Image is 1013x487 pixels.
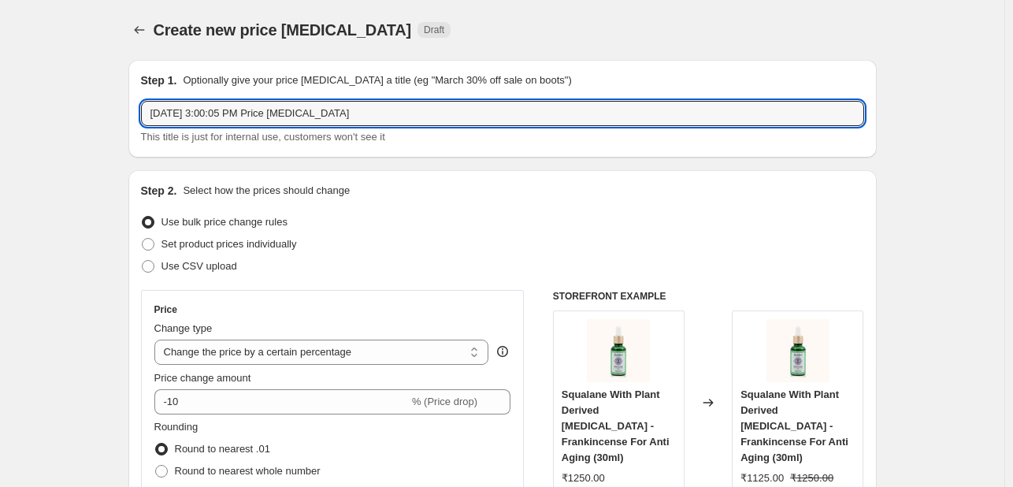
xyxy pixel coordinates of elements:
img: SqualaneWithPlantDerivedRetinol_80x.jpg [766,319,829,382]
span: Round to nearest whole number [175,465,321,477]
strike: ₹1250.00 [790,470,833,486]
span: Squalane With Plant Derived [MEDICAL_DATA] - Frankincense For Anti Aging (30ml) [740,388,848,463]
div: ₹1250.00 [562,470,605,486]
h2: Step 1. [141,72,177,88]
span: Use bulk price change rules [161,216,288,228]
span: Draft [424,24,444,36]
h6: STOREFRONT EXAMPLE [553,290,864,303]
h2: Step 2. [141,183,177,199]
h3: Price [154,303,177,316]
input: 30% off holiday sale [141,101,864,126]
span: Rounding [154,421,199,433]
span: Use CSV upload [161,260,237,272]
span: This title is just for internal use, customers won't see it [141,131,385,143]
div: ₹1125.00 [740,470,784,486]
span: Change type [154,322,213,334]
span: Squalane With Plant Derived [MEDICAL_DATA] - Frankincense For Anti Aging (30ml) [562,388,670,463]
span: Set product prices individually [161,238,297,250]
span: Round to nearest .01 [175,443,270,455]
span: Price change amount [154,372,251,384]
p: Select how the prices should change [183,183,350,199]
span: % (Price drop) [412,396,477,407]
span: Create new price [MEDICAL_DATA] [154,21,412,39]
img: SqualaneWithPlantDerivedRetinol_80x.jpg [587,319,650,382]
p: Optionally give your price [MEDICAL_DATA] a title (eg "March 30% off sale on boots") [183,72,571,88]
div: help [495,344,510,359]
button: Price change jobs [128,19,150,41]
input: -15 [154,389,409,415]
